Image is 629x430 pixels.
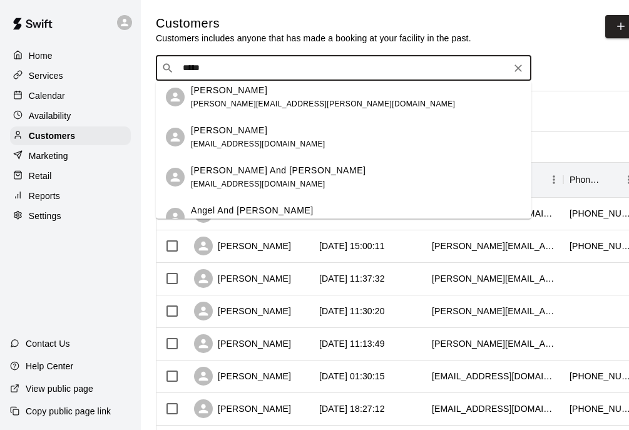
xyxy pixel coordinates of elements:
[432,402,557,415] div: davehyunch@gmail.com
[26,360,73,372] p: Help Center
[166,208,185,227] div: Angel And Howard Goldberg
[26,405,111,417] p: Copy public page link
[191,124,267,137] p: [PERSON_NAME]
[10,106,131,125] a: Availability
[10,207,131,225] a: Settings
[29,110,71,122] p: Availability
[319,337,385,350] div: 2025-08-15 11:13:49
[191,204,314,217] p: Angel And [PERSON_NAME]
[194,302,291,320] div: [PERSON_NAME]
[29,190,60,202] p: Reports
[166,168,185,187] div: Angelo And Sandy Marcallini
[29,49,53,62] p: Home
[194,237,291,255] div: [PERSON_NAME]
[545,170,563,189] button: Menu
[10,86,131,105] a: Calendar
[570,162,602,197] div: Phone Number
[29,210,61,222] p: Settings
[191,100,455,108] span: [PERSON_NAME][EMAIL_ADDRESS][PERSON_NAME][DOMAIN_NAME]
[432,240,557,252] div: henry.ladenberger@icloud.com
[29,90,65,102] p: Calendar
[432,370,557,382] div: bellovichlady@yahoo.com
[191,180,325,188] span: [EMAIL_ADDRESS][DOMAIN_NAME]
[166,128,185,147] div: Mike Angelides
[166,88,185,107] div: Angela Cargill
[194,334,291,353] div: [PERSON_NAME]
[319,272,385,285] div: 2025-08-15 11:37:32
[156,32,471,44] p: Customers includes anyone that has made a booking at your facility in the past.
[194,367,291,386] div: [PERSON_NAME]
[319,240,385,252] div: 2025-08-15 15:00:11
[10,66,131,85] a: Services
[194,269,291,288] div: [PERSON_NAME]
[29,130,75,142] p: Customers
[10,126,131,145] a: Customers
[29,170,52,182] p: Retail
[26,337,70,350] p: Contact Us
[29,69,63,82] p: Services
[432,305,557,317] div: ernesto.segura@huschblackwell.com
[194,399,291,418] div: [PERSON_NAME]
[29,150,68,162] p: Marketing
[319,305,385,317] div: 2025-08-15 11:30:20
[432,337,557,350] div: brent@onefamilychurch.com
[426,162,563,197] div: Email
[319,370,385,382] div: 2025-08-15 01:30:15
[156,56,531,81] div: Search customers by name or email
[432,272,557,285] div: jeremy@sicrankshaft.com
[26,382,93,395] p: View public page
[602,171,620,188] button: Sort
[509,59,527,77] button: Clear
[191,140,325,148] span: [EMAIL_ADDRESS][DOMAIN_NAME]
[10,166,131,185] a: Retail
[191,84,267,97] p: [PERSON_NAME]
[319,402,385,415] div: 2025-08-14 18:27:12
[191,164,366,177] p: [PERSON_NAME] And [PERSON_NAME]
[10,46,131,65] a: Home
[10,187,131,205] a: Reports
[156,15,471,32] h5: Customers
[10,146,131,165] a: Marketing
